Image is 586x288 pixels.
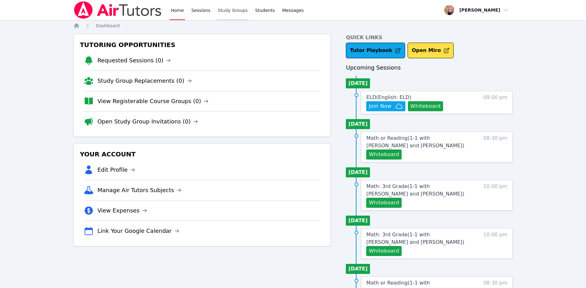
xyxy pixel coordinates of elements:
nav: Breadcrumb [73,23,513,29]
a: Math: 3rd Grade(1-1 with [PERSON_NAME] and [PERSON_NAME]) [366,231,472,246]
a: Math or Reading(1-1 with [PERSON_NAME] and [PERSON_NAME]) [366,134,472,149]
span: Messages [282,7,304,13]
li: [DATE] [346,119,370,129]
button: Open Miro [408,43,454,58]
a: ELD(English: ELD) [366,94,411,101]
span: Math or Reading ( 1-1 with [PERSON_NAME] and [PERSON_NAME] ) [366,135,464,149]
span: Dashboard [96,23,120,28]
a: Math: 3rd Grade(1-1 with [PERSON_NAME] and [PERSON_NAME]) [366,183,472,198]
span: ELD ( English: ELD ) [366,94,411,100]
span: 10:00 pm [483,183,507,208]
button: Whiteboard [408,101,443,111]
img: Air Tutors [73,1,162,19]
span: Math: 3rd Grade ( 1-1 with [PERSON_NAME] and [PERSON_NAME] ) [366,183,464,197]
a: Link Your Google Calendar [98,227,179,235]
a: Dashboard [96,23,120,29]
a: Tutor Playbook [346,43,405,58]
button: Whiteboard [366,198,402,208]
button: Whiteboard [366,149,402,160]
span: Math: 3rd Grade ( 1-1 with [PERSON_NAME] and [PERSON_NAME] ) [366,232,464,245]
span: Join Now [369,102,391,110]
span: 10:00 pm [483,231,507,256]
a: View Expenses [98,206,147,215]
li: [DATE] [346,216,370,226]
h3: Upcoming Sessions [346,63,513,72]
li: [DATE] [346,78,370,88]
a: Manage Air Tutors Subjects [98,186,182,195]
a: Requested Sessions (0) [98,56,171,65]
a: View Registerable Course Groups (0) [98,97,209,106]
button: Whiteboard [366,246,402,256]
h3: Your Account [79,149,326,160]
h3: Tutoring Opportunities [79,39,326,50]
button: Join Now [366,101,405,111]
li: [DATE] [346,167,370,177]
a: Edit Profile [98,165,135,174]
a: Open Study Group Invitations (0) [98,117,198,126]
li: [DATE] [346,264,370,274]
span: 08:30 pm [483,134,507,160]
h4: Quick Links [346,34,513,41]
a: Study Group Replacements (0) [98,76,192,85]
span: 09:00 pm [483,94,507,111]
